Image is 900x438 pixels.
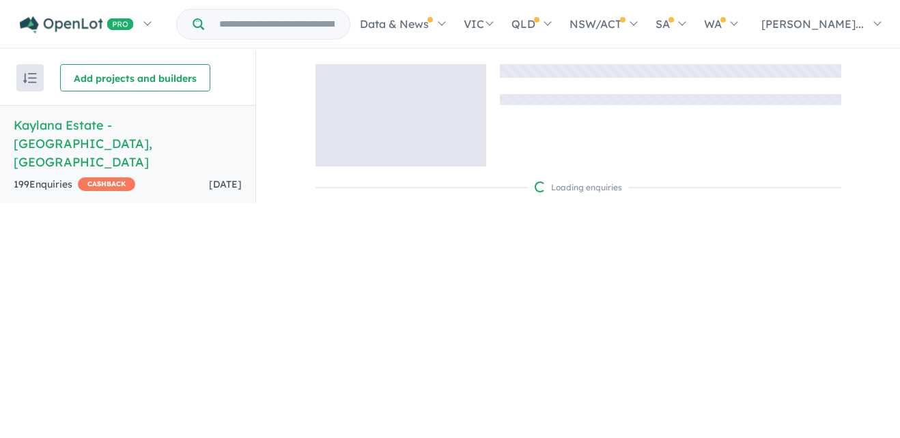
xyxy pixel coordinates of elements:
[207,10,347,39] input: Try estate name, suburb, builder or developer
[209,178,242,190] span: [DATE]
[14,177,135,193] div: 199 Enquir ies
[535,181,622,194] div: Loading enquiries
[78,177,135,191] span: CASHBACK
[20,16,134,33] img: Openlot PRO Logo White
[14,116,242,171] h5: Kaylana Estate - [GEOGRAPHIC_DATA] , [GEOGRAPHIC_DATA]
[761,17,864,31] span: [PERSON_NAME]...
[23,73,37,83] img: sort.svg
[60,64,210,91] button: Add projects and builders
